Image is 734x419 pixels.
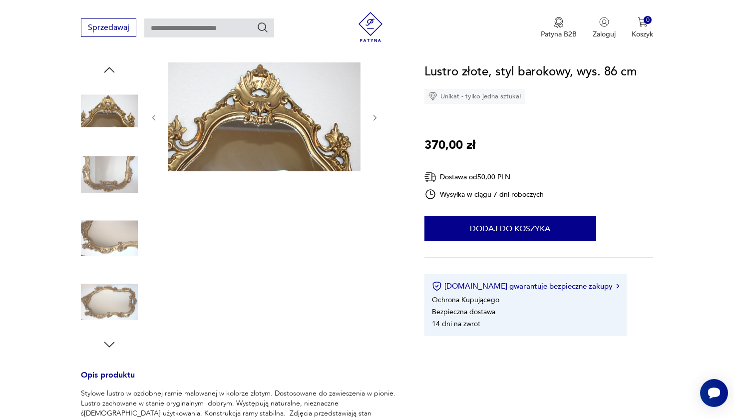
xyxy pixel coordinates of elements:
[638,17,648,27] img: Ikona koszyka
[81,372,400,389] h3: Opis produktu
[432,281,619,291] button: [DOMAIN_NAME] gwarantuje bezpieczne zakupy
[593,17,616,39] button: Zaloguj
[356,12,385,42] img: Patyna - sklep z meblami i dekoracjami vintage
[644,16,652,24] div: 0
[424,171,436,183] img: Ikona dostawy
[632,29,653,39] p: Koszyk
[432,319,480,329] li: 14 dni na zwrot
[432,295,499,305] li: Ochrona Kupującego
[81,274,138,331] img: Zdjęcie produktu Lustro złote, styl barokowy, wys. 86 cm
[81,82,138,139] img: Zdjęcie produktu Lustro złote, styl barokowy, wys. 86 cm
[424,171,544,183] div: Dostawa od 50,00 PLN
[424,89,525,104] div: Unikat - tylko jedna sztuka!
[616,284,619,289] img: Ikona strzałki w prawo
[700,379,728,407] iframe: Smartsupp widget button
[424,188,544,200] div: Wysyłka w ciągu 7 dni roboczych
[424,216,596,241] button: Dodaj do koszyka
[81,146,138,203] img: Zdjęcie produktu Lustro złote, styl barokowy, wys. 86 cm
[541,17,577,39] button: Patyna B2B
[81,18,136,37] button: Sprzedawaj
[424,136,475,155] p: 370,00 zł
[432,307,495,317] li: Bezpieczna dostawa
[81,210,138,267] img: Zdjęcie produktu Lustro złote, styl barokowy, wys. 86 cm
[541,17,577,39] a: Ikona medaluPatyna B2B
[554,17,564,28] img: Ikona medalu
[168,62,361,171] img: Zdjęcie produktu Lustro złote, styl barokowy, wys. 86 cm
[593,29,616,39] p: Zaloguj
[541,29,577,39] p: Patyna B2B
[432,281,442,291] img: Ikona certyfikatu
[257,21,269,33] button: Szukaj
[424,62,637,81] h1: Lustro złote, styl barokowy, wys. 86 cm
[81,25,136,32] a: Sprzedawaj
[632,17,653,39] button: 0Koszyk
[428,92,437,101] img: Ikona diamentu
[599,17,609,27] img: Ikonka użytkownika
